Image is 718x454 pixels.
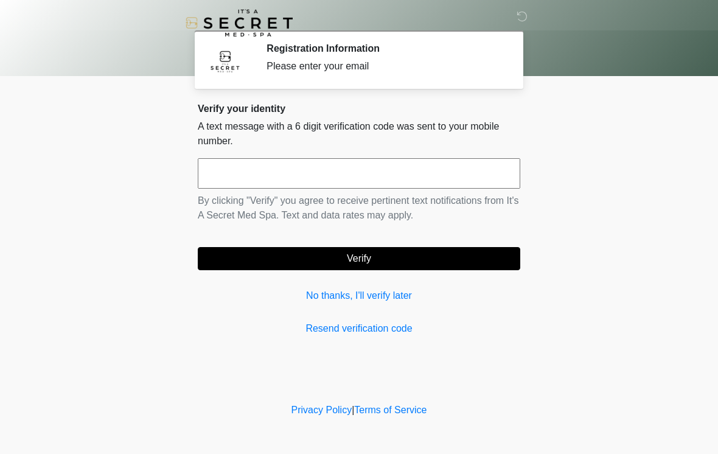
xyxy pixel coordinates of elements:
p: By clicking "Verify" you agree to receive pertinent text notifications from It's A Secret Med Spa... [198,194,520,223]
a: Terms of Service [354,405,427,415]
img: It's A Secret Med Spa Logo [186,9,293,37]
a: Privacy Policy [291,405,352,415]
a: Resend verification code [198,321,520,336]
div: Please enter your email [267,59,502,74]
p: A text message with a 6 digit verification code was sent to your mobile number. [198,119,520,148]
a: | [352,405,354,415]
h2: Registration Information [267,43,502,54]
img: Agent Avatar [207,43,243,79]
h2: Verify your identity [198,103,520,114]
button: Verify [198,247,520,270]
a: No thanks, I'll verify later [198,288,520,303]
